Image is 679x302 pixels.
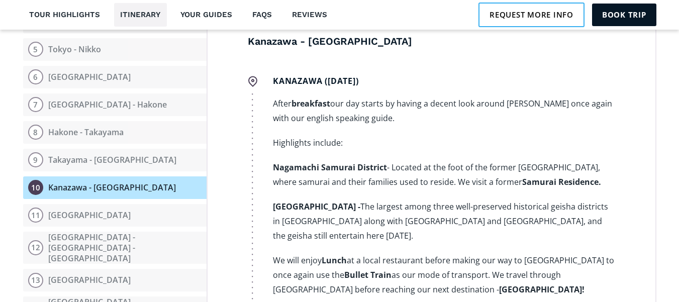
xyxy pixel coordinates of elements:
button: 8Hakone - Takayama [23,121,207,144]
h5: Kanazawa ( [273,76,615,86]
a: Reviews [286,3,334,27]
h4: Kanazawa - [GEOGRAPHIC_DATA] [248,34,615,48]
div: 5 [28,42,43,57]
div: [GEOGRAPHIC_DATA] - Hakone [48,99,167,110]
a: Your guides [174,3,239,27]
div: Takayama - [GEOGRAPHIC_DATA] [48,155,176,165]
strong: Nagamachi Samurai District [273,162,387,173]
p: Highlights include: [273,136,615,150]
button: 6[GEOGRAPHIC_DATA] [23,66,207,88]
button: 10Kanazawa - [GEOGRAPHIC_DATA] [23,176,207,199]
button: 13[GEOGRAPHIC_DATA] [23,269,207,291]
p: The largest among three well-preserved historical geisha districts in [GEOGRAPHIC_DATA] along wit... [273,199,615,243]
strong: Lunch [322,255,347,266]
div: 8 [28,125,43,140]
p: - Located at the foot of the former [GEOGRAPHIC_DATA], where samurai and their families used to r... [273,160,615,189]
div: Tokyo - Nikko [48,44,101,55]
div: [GEOGRAPHIC_DATA] [48,275,131,285]
p: We will enjoy at a local restaurant before making our way to [GEOGRAPHIC_DATA] to once again use ... [273,253,615,297]
button: 7[GEOGRAPHIC_DATA] - Hakone [23,93,207,116]
a: Request more info [478,3,585,27]
div: 12 [28,240,43,255]
div: [GEOGRAPHIC_DATA] - [GEOGRAPHIC_DATA] - [GEOGRAPHIC_DATA] [48,232,202,263]
strong: [GEOGRAPHIC_DATA] - [273,201,360,212]
strong: [DATE]) [328,75,359,86]
div: Hakone - Takayama [48,127,124,138]
button: 5Tokyo - Nikko [23,38,207,61]
a: Tour highlights [23,3,107,27]
div: 9 [28,152,43,167]
div: 6 [28,69,43,84]
div: [GEOGRAPHIC_DATA] [48,210,131,221]
p: After our day starts by having a decent look around [PERSON_NAME] once again with our english spe... [273,96,615,126]
strong: [GEOGRAPHIC_DATA]! [499,284,585,295]
a: Book trip [592,4,656,26]
div: 10 [28,180,43,195]
button: 12[GEOGRAPHIC_DATA] - [GEOGRAPHIC_DATA] - [GEOGRAPHIC_DATA] [23,232,207,264]
div: 13 [28,273,43,288]
a: FAQs [246,3,278,27]
div: 7 [28,97,43,112]
div: Kanazawa - [GEOGRAPHIC_DATA] [48,182,176,193]
button: 11[GEOGRAPHIC_DATA] [23,204,207,227]
strong: Samurai Residence. [522,176,601,187]
div: [GEOGRAPHIC_DATA] [48,72,131,82]
strong: breakfast [292,98,330,109]
button: 9Takayama - [GEOGRAPHIC_DATA] [23,149,207,171]
strong: Bullet Train [344,269,392,280]
a: Itinerary [114,3,167,27]
div: 11 [28,208,43,223]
